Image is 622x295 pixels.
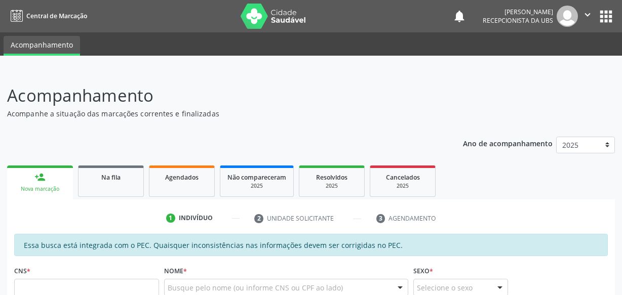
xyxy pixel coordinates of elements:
button: apps [597,8,615,25]
div: 1 [166,214,175,223]
label: Sexo [413,263,433,279]
span: Central de Marcação [26,12,87,20]
div: 2025 [227,182,286,190]
span: Na fila [101,173,121,182]
a: Acompanhamento [4,36,80,56]
img: img [557,6,578,27]
i:  [582,9,593,20]
span: Cancelados [386,173,420,182]
div: Essa busca está integrada com o PEC. Quaisquer inconsistências nas informações devem ser corrigid... [14,234,608,256]
label: Nome [164,263,187,279]
div: person_add [34,172,46,183]
p: Acompanhe a situação das marcações correntes e finalizadas [7,108,433,119]
div: 2025 [306,182,357,190]
span: Recepcionista da UBS [483,16,553,25]
div: Nova marcação [14,185,66,193]
p: Ano de acompanhamento [463,137,553,149]
span: Selecione o sexo [417,282,473,293]
p: Acompanhamento [7,83,433,108]
button: notifications [452,9,466,23]
span: Busque pelo nome (ou informe CNS ou CPF ao lado) [168,282,343,293]
span: Resolvidos [316,173,347,182]
span: Não compareceram [227,173,286,182]
button:  [578,6,597,27]
div: Indivíduo [179,214,213,223]
a: Central de Marcação [7,8,87,24]
div: [PERSON_NAME] [483,8,553,16]
span: Agendados [165,173,199,182]
div: 2025 [377,182,428,190]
